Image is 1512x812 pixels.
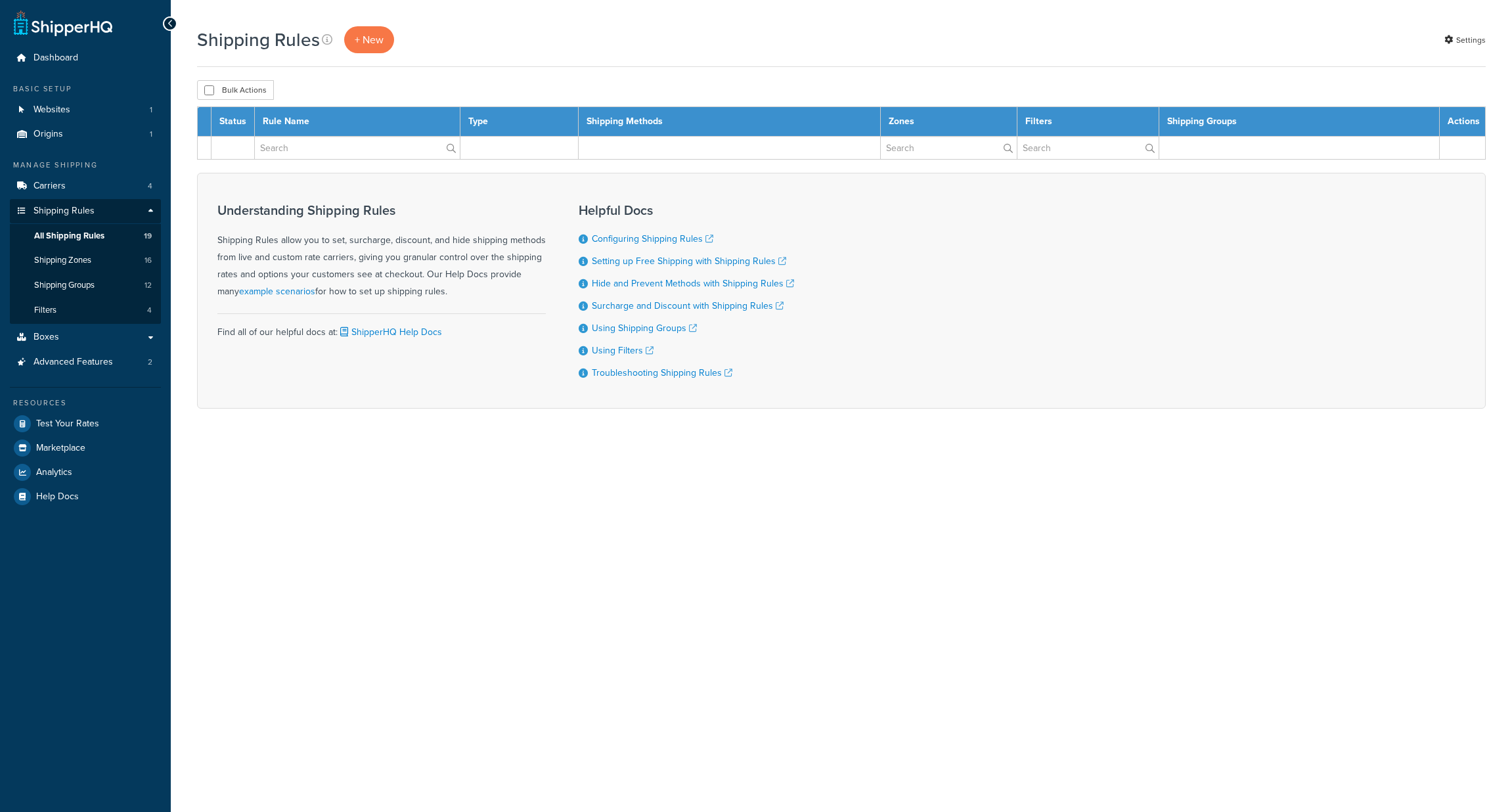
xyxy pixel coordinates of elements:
a: Setting up Free Shipping with Shipping Rules [592,254,786,268]
th: Shipping Methods [578,107,880,137]
a: Using Shipping Groups [592,321,697,335]
a: Settings [1444,31,1486,49]
th: Type [460,107,578,137]
h3: Understanding Shipping Rules [217,203,546,217]
span: 1 [150,104,152,116]
a: Marketplace [10,436,161,460]
a: Test Your Rates [10,412,161,436]
a: ShipperHQ Help Docs [338,325,442,339]
span: Help Docs [36,491,79,503]
th: Zones [880,107,1017,137]
span: 12 [145,280,152,291]
th: Status [211,107,255,137]
span: Websites [33,104,70,116]
a: Configuring Shipping Rules [592,232,713,246]
li: Origins [10,122,161,147]
span: Filters [34,305,56,316]
span: Analytics [36,467,72,478]
div: Shipping Rules allow you to set, surcharge, discount, and hide shipping methods from live and cus... [217,203,546,300]
li: Carriers [10,174,161,198]
span: 19 [144,231,152,242]
li: Filters [10,298,161,323]
li: Shipping Groups [10,273,161,298]
span: 4 [147,305,152,316]
a: Shipping Zones 16 [10,248,161,273]
span: Carriers [33,181,66,192]
span: Advanced Features [33,357,113,368]
a: All Shipping Rules 19 [10,224,161,248]
a: Shipping Rules [10,199,161,223]
a: Surcharge and Discount with Shipping Rules [592,299,784,313]
span: Dashboard [33,53,78,64]
div: Basic Setup [10,83,161,95]
li: Websites [10,98,161,122]
a: Shipping Groups 12 [10,273,161,298]
a: Websites 1 [10,98,161,122]
div: Find all of our helpful docs at: [217,313,546,341]
span: Test Your Rates [36,418,99,430]
li: Advanced Features [10,350,161,374]
a: Hide and Prevent Methods with Shipping Rules [592,277,794,290]
li: Shipping Rules [10,199,161,324]
input: Search [1017,137,1158,159]
span: + New [355,32,384,47]
a: Boxes [10,325,161,350]
div: Manage Shipping [10,160,161,171]
a: Filters 4 [10,298,161,323]
span: Origins [33,129,63,140]
a: + New [344,26,394,53]
li: All Shipping Rules [10,224,161,248]
a: example scenarios [239,284,315,298]
a: Analytics [10,461,161,484]
a: Dashboard [10,46,161,70]
a: Origins 1 [10,122,161,147]
h1: Shipping Rules [197,27,320,53]
a: Using Filters [592,344,654,357]
span: Boxes [33,332,59,343]
th: Shipping Groups [1159,107,1439,137]
a: Advanced Features 2 [10,350,161,374]
button: Bulk Actions [197,80,274,100]
input: Search [881,137,1017,159]
h3: Helpful Docs [579,203,794,217]
input: Search [255,137,460,159]
span: Marketplace [36,443,85,454]
span: 16 [145,255,152,266]
span: 2 [148,357,152,368]
th: Filters [1017,107,1159,137]
span: Shipping Zones [34,255,91,266]
th: Actions [1440,107,1486,137]
span: 4 [148,181,152,192]
div: Resources [10,397,161,409]
span: Shipping Groups [34,280,95,291]
a: Carriers 4 [10,174,161,198]
span: All Shipping Rules [34,231,104,242]
li: Shipping Zones [10,248,161,273]
a: Troubleshooting Shipping Rules [592,366,732,380]
a: Help Docs [10,485,161,508]
th: Rule Name [255,107,460,137]
span: 1 [150,129,152,140]
span: Shipping Rules [33,206,95,217]
a: ShipperHQ Home [14,10,112,36]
